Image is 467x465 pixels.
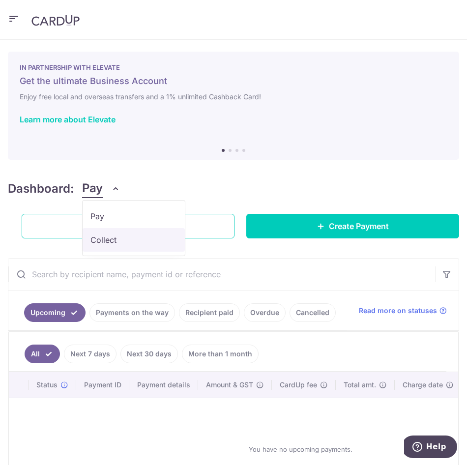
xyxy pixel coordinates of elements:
[36,380,58,390] span: Status
[280,380,317,390] span: CardUp fee
[404,436,457,460] iframe: Opens a widget where you can find more information
[179,303,240,322] a: Recipient paid
[290,303,336,322] a: Cancelled
[344,380,376,390] span: Total amt.
[64,345,117,363] a: Next 7 days
[90,210,177,222] span: Pay
[24,303,86,322] a: Upcoming
[129,372,198,398] th: Payment details
[8,259,435,290] input: Search by recipient name, payment id or reference
[182,345,259,363] a: More than 1 month
[83,204,185,228] a: Pay
[359,306,437,316] span: Read more on statuses
[22,214,234,238] a: Download Report
[206,380,253,390] span: Amount & GST
[31,14,80,26] img: CardUp
[82,200,185,256] ul: Pay
[83,228,185,252] a: Collect
[120,345,178,363] a: Next 30 days
[82,179,120,198] button: Pay
[8,180,74,198] h4: Dashboard:
[82,179,103,198] span: Pay
[20,75,447,87] h5: Get the ultimate Business Account
[25,345,60,363] a: All
[403,380,443,390] span: Charge date
[89,303,175,322] a: Payments on the way
[246,214,459,238] a: Create Payment
[329,220,389,232] span: Create Payment
[244,303,286,322] a: Overdue
[20,91,447,103] h6: Enjoy free local and overseas transfers and a 1% unlimited Cashback Card!
[20,115,116,124] a: Learn more about Elevate
[359,306,447,316] a: Read more on statuses
[76,372,129,398] th: Payment ID
[20,63,447,71] p: IN PARTNERSHIP WITH ELEVATE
